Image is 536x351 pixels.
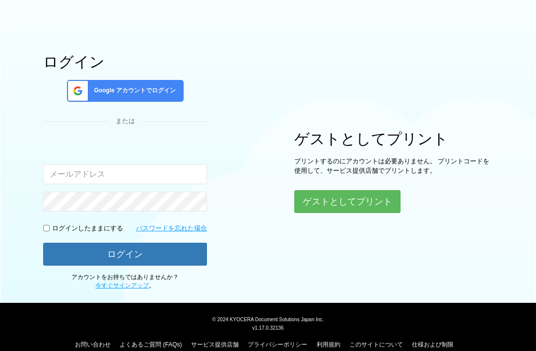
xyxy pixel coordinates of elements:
a: プライバシーポリシー [248,341,307,348]
span: Google アカウントでログイン [90,86,176,95]
p: プリントするのにアカウントは必要ありません。 プリントコードを使用して、サービス提供店舗でプリントします。 [294,157,493,175]
span: © 2024 KYOCERA Document Solutions Japan Inc. [212,316,324,322]
p: アカウントをお持ちではありませんか？ [43,273,207,290]
a: 今すぐサインアップ [95,282,149,289]
div: または [43,117,207,126]
span: 。 [95,282,155,289]
p: ログインしたままにする [52,224,123,233]
h1: ゲストとしてプリント [294,131,493,147]
a: 利用規約 [317,341,340,348]
a: このサイトについて [349,341,403,348]
a: 仕様および制限 [412,341,454,348]
a: よくあるご質問 (FAQs) [120,341,182,348]
a: サービス提供店舗 [191,341,239,348]
a: パスワードを忘れた場合 [136,224,207,233]
span: v1.17.0.32136 [252,325,283,331]
h1: ログイン [43,54,207,70]
a: お問い合わせ [75,341,111,348]
button: ゲストとしてプリント [294,190,401,213]
button: ログイン [43,243,207,266]
input: メールアドレス [43,164,207,184]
